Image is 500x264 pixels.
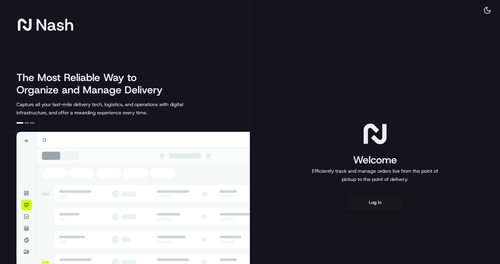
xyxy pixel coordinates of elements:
span: Nash [36,18,74,32]
p: Efficiently track and manage orders live from the point of pickup to the point of delivery. [309,167,441,183]
p: Capture all your last-mile delivery tech, logistics, and operations with digital infrastructure, ... [16,100,214,117]
h1: Welcome [309,153,441,167]
h2: The Most Reliable Way to Organize and Manage Delivery [16,71,170,96]
button: Log in [348,194,403,211]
